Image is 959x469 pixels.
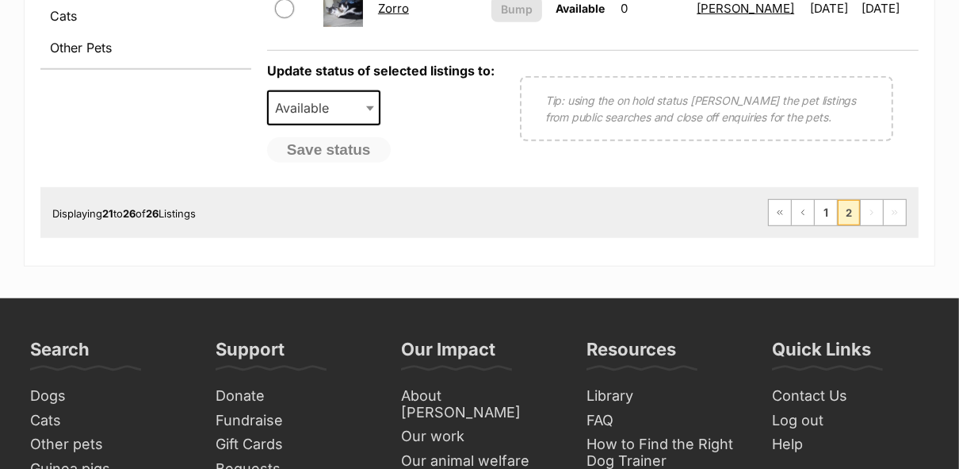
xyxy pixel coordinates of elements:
[30,338,90,370] h3: Search
[123,207,136,220] strong: 26
[24,409,193,433] a: Cats
[545,92,868,125] p: Tip: using the on hold status [PERSON_NAME] the pet listings from public searches and close off e...
[792,200,814,225] a: Previous page
[697,1,794,16] a: [PERSON_NAME]
[861,200,883,225] span: Next page
[766,409,935,433] a: Log out
[24,432,193,457] a: Other pets
[52,207,196,220] span: Displaying to of Listings
[267,63,495,79] label: Update status of selected listings to:
[40,33,251,62] a: Other Pets
[216,338,285,370] h3: Support
[209,384,379,409] a: Donate
[24,384,193,409] a: Dogs
[269,97,345,119] span: Available
[586,338,676,370] h3: Resources
[102,207,113,220] strong: 21
[768,199,907,226] nav: Pagination
[766,432,935,457] a: Help
[501,1,533,17] span: Bump
[209,432,379,457] a: Gift Cards
[556,2,606,15] span: Available
[401,338,495,370] h3: Our Impact
[395,384,564,425] a: About [PERSON_NAME]
[884,200,906,225] span: Last page
[769,200,791,225] a: First page
[580,409,750,433] a: FAQ
[378,1,409,16] a: Zorro
[146,207,159,220] strong: 26
[815,200,837,225] a: Page 1
[267,90,381,125] span: Available
[838,200,860,225] span: Page 2
[267,137,391,163] button: Save status
[772,338,871,370] h3: Quick Links
[766,384,935,409] a: Contact Us
[40,2,251,30] a: Cats
[209,409,379,433] a: Fundraise
[580,384,750,409] a: Library
[395,425,564,449] a: Our work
